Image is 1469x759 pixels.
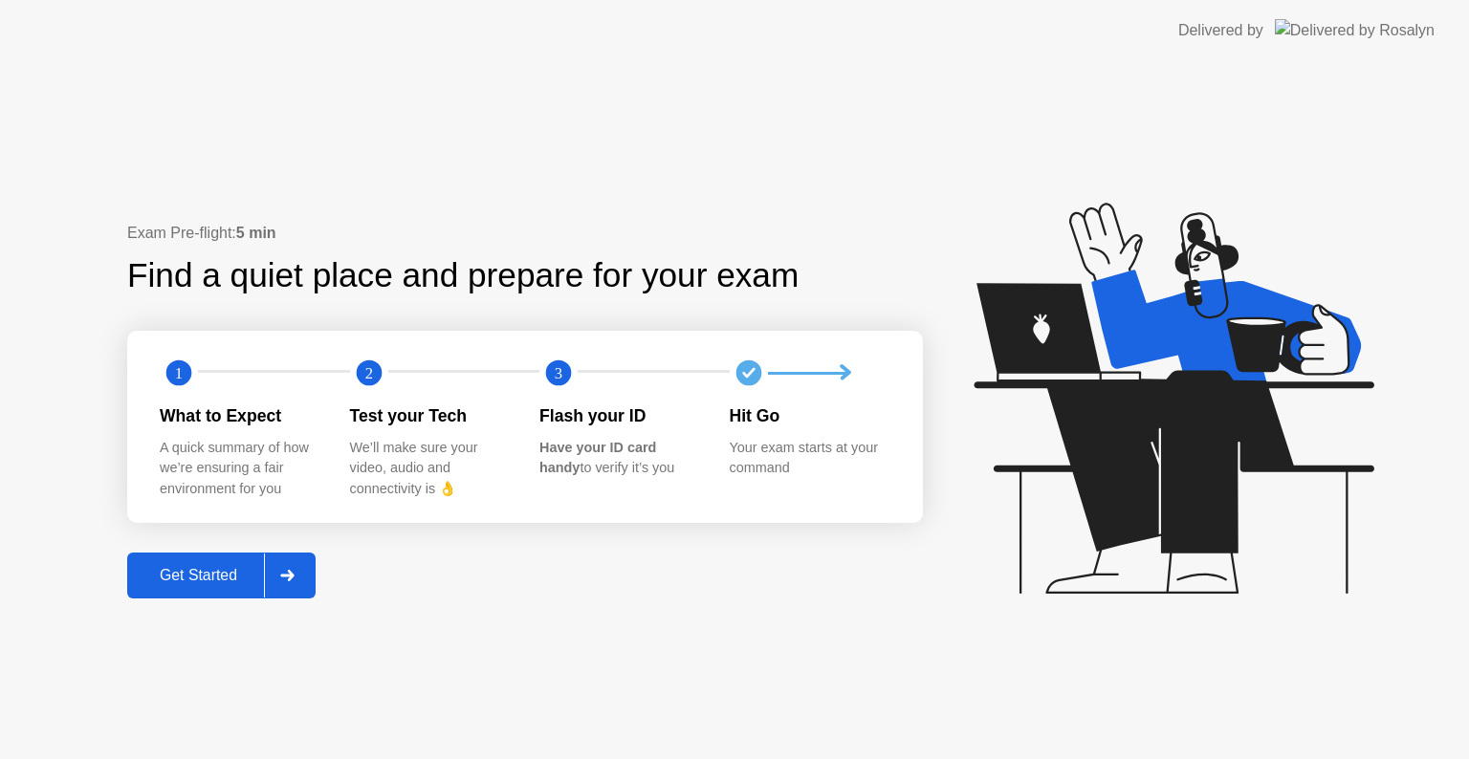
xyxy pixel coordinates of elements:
div: Delivered by [1178,19,1263,42]
div: Your exam starts at your command [730,438,889,479]
div: Test your Tech [350,403,510,428]
div: We’ll make sure your video, audio and connectivity is 👌 [350,438,510,500]
text: 2 [364,364,372,382]
div: to verify it’s you [539,438,699,479]
text: 1 [175,364,183,382]
div: Flash your ID [539,403,699,428]
img: Delivered by Rosalyn [1275,19,1435,41]
b: 5 min [236,225,276,241]
button: Get Started [127,553,316,598]
b: Have your ID card handy [539,440,656,476]
div: Find a quiet place and prepare for your exam [127,250,801,301]
div: Exam Pre-flight: [127,222,923,245]
div: A quick summary of how we’re ensuring a fair environment for you [160,438,319,500]
div: Get Started [133,567,264,584]
div: Hit Go [730,403,889,428]
div: What to Expect [160,403,319,428]
text: 3 [555,364,562,382]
